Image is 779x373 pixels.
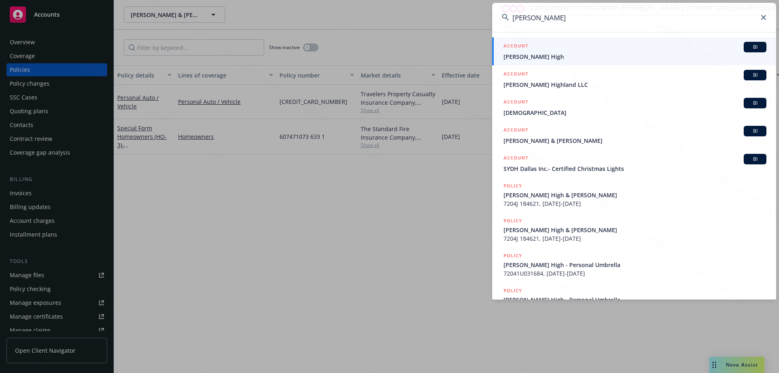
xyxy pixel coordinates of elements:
[504,226,766,234] span: [PERSON_NAME] High & [PERSON_NAME]
[504,252,522,260] h5: POLICY
[504,126,528,136] h5: ACCOUNT
[504,269,766,278] span: 72041U031684, [DATE]-[DATE]
[504,182,522,190] h5: POLICY
[747,71,763,79] span: BI
[504,164,766,173] span: SYDH Dallas Inc.- Certified Christmas Lights
[504,199,766,208] span: 7204J 184621, [DATE]-[DATE]
[492,37,776,65] a: ACCOUNTBI[PERSON_NAME] High
[492,177,776,212] a: POLICY[PERSON_NAME] High & [PERSON_NAME]7204J 184621, [DATE]-[DATE]
[747,127,763,135] span: BI
[492,3,776,32] input: Search...
[492,282,776,317] a: POLICY[PERSON_NAME] High - Personal Umbrella
[492,212,776,247] a: POLICY[PERSON_NAME] High & [PERSON_NAME]7204J 184621, [DATE]-[DATE]
[504,136,766,145] span: [PERSON_NAME] & [PERSON_NAME]
[504,80,766,89] span: [PERSON_NAME] Highland LLC
[504,98,528,108] h5: ACCOUNT
[504,261,766,269] span: [PERSON_NAME] High - Personal Umbrella
[504,108,766,117] span: [DEMOGRAPHIC_DATA]
[504,52,766,61] span: [PERSON_NAME] High
[504,42,528,52] h5: ACCOUNT
[504,295,766,304] span: [PERSON_NAME] High - Personal Umbrella
[747,155,763,163] span: BI
[492,149,776,177] a: ACCOUNTBISYDH Dallas Inc.- Certified Christmas Lights
[492,121,776,149] a: ACCOUNTBI[PERSON_NAME] & [PERSON_NAME]
[504,234,766,243] span: 7204J 184621, [DATE]-[DATE]
[504,191,766,199] span: [PERSON_NAME] High & [PERSON_NAME]
[504,70,528,80] h5: ACCOUNT
[747,43,763,51] span: BI
[492,93,776,121] a: ACCOUNTBI[DEMOGRAPHIC_DATA]
[504,287,522,295] h5: POLICY
[492,247,776,282] a: POLICY[PERSON_NAME] High - Personal Umbrella72041U031684, [DATE]-[DATE]
[504,217,522,225] h5: POLICY
[747,99,763,107] span: BI
[492,65,776,93] a: ACCOUNTBI[PERSON_NAME] Highland LLC
[504,154,528,164] h5: ACCOUNT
